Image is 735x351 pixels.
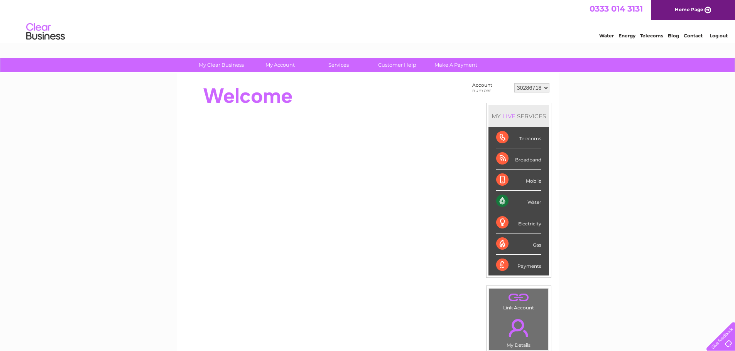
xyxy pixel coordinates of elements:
div: Water [496,191,541,212]
a: . [491,314,546,341]
td: My Details [489,312,549,350]
td: Account number [470,81,512,95]
a: Log out [710,33,728,39]
a: . [491,291,546,304]
a: Water [599,33,614,39]
a: Blog [668,33,679,39]
a: My Account [248,58,312,72]
div: Mobile [496,170,541,191]
a: 0333 014 3131 [590,4,643,13]
a: My Clear Business [189,58,253,72]
a: Energy [618,33,635,39]
a: Telecoms [640,33,663,39]
a: Contact [684,33,703,39]
div: Clear Business is a trading name of Verastar Limited (registered in [GEOGRAPHIC_DATA] No. 3667643... [186,4,550,37]
a: Make A Payment [424,58,488,72]
div: Broadband [496,148,541,170]
td: Link Account [489,288,549,312]
div: MY SERVICES [488,105,549,127]
div: Payments [496,255,541,275]
div: Gas [496,233,541,255]
a: Services [307,58,370,72]
div: LIVE [501,113,517,120]
div: Telecoms [496,127,541,148]
img: logo.png [26,20,65,44]
a: Customer Help [365,58,429,72]
div: Electricity [496,212,541,233]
